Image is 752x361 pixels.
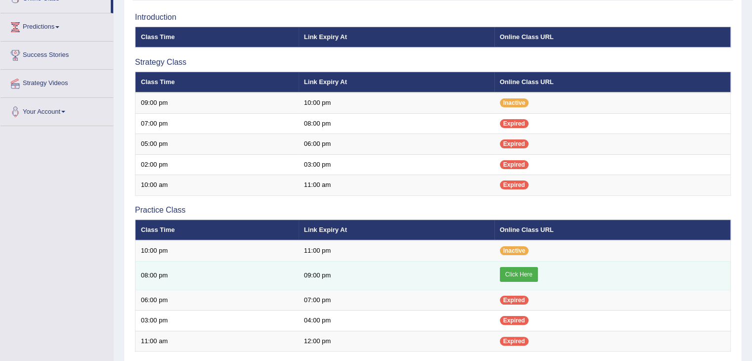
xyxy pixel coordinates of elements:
td: 04:00 pm [299,311,494,331]
span: Expired [500,180,529,189]
th: Link Expiry At [299,220,494,240]
td: 02:00 pm [135,154,299,175]
h3: Practice Class [135,206,731,215]
td: 10:00 pm [299,92,494,113]
span: Expired [500,296,529,305]
td: 08:00 pm [135,261,299,290]
td: 07:00 pm [135,113,299,134]
th: Link Expiry At [299,27,494,47]
td: 06:00 pm [135,290,299,311]
th: Class Time [135,27,299,47]
span: Expired [500,139,529,148]
h3: Introduction [135,13,731,22]
a: Strategy Videos [0,70,113,94]
td: 11:00 am [299,175,494,196]
th: Online Class URL [494,72,731,92]
td: 11:00 pm [299,240,494,261]
td: 11:00 am [135,331,299,352]
td: 07:00 pm [299,290,494,311]
th: Class Time [135,220,299,240]
td: 05:00 pm [135,134,299,155]
th: Class Time [135,72,299,92]
span: Inactive [500,98,529,107]
td: 08:00 pm [299,113,494,134]
th: Online Class URL [494,27,731,47]
a: Your Account [0,98,113,123]
td: 12:00 pm [299,331,494,352]
td: 10:00 pm [135,240,299,261]
td: 06:00 pm [299,134,494,155]
span: Expired [500,337,529,346]
span: Expired [500,119,529,128]
span: Expired [500,160,529,169]
a: Click Here [500,267,538,282]
td: 03:00 pm [135,311,299,331]
a: Predictions [0,13,113,38]
a: Success Stories [0,42,113,66]
h3: Strategy Class [135,58,731,67]
th: Link Expiry At [299,72,494,92]
td: 03:00 pm [299,154,494,175]
td: 09:00 pm [135,92,299,113]
td: 10:00 am [135,175,299,196]
td: 09:00 pm [299,261,494,290]
th: Online Class URL [494,220,731,240]
span: Inactive [500,246,529,255]
span: Expired [500,316,529,325]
